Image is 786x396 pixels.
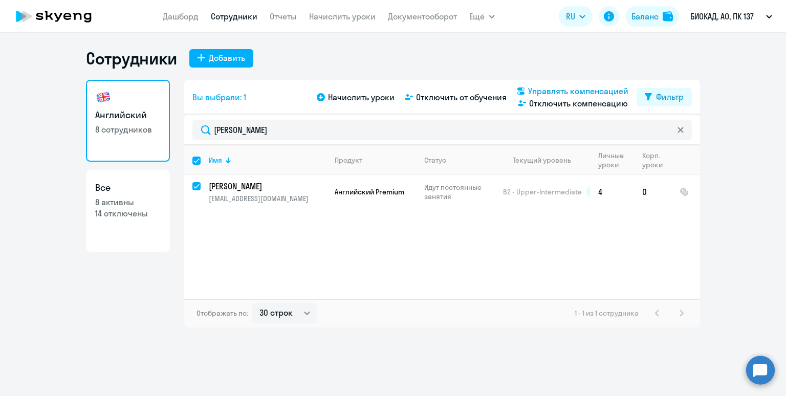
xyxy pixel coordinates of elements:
p: Идут постоянные занятия [424,183,494,201]
h3: Все [95,181,161,194]
div: Имя [209,156,326,165]
div: Имя [209,156,222,165]
div: Фильтр [656,91,684,103]
span: Английский Premium [335,187,404,196]
button: БИОКАД, АО, ПК 137 [685,4,777,29]
a: Все8 активны14 отключены [86,170,170,252]
button: Ещё [469,6,495,27]
div: Статус [424,156,446,165]
p: 14 отключены [95,208,161,219]
span: Отключить от обучения [416,91,507,103]
p: БИОКАД, АО, ПК 137 [690,10,754,23]
div: Корп. уроки [642,151,663,169]
td: 0 [634,175,671,209]
div: Текущий уровень [503,156,589,165]
a: Английский8 сотрудников [86,80,170,162]
div: Продукт [335,156,362,165]
img: balance [663,11,673,21]
span: Отключить компенсацию [529,97,628,109]
div: Продукт [335,156,416,165]
button: Фильтр [637,88,692,106]
span: B2 - Upper-Intermediate [503,187,582,196]
span: Отображать по: [196,309,248,318]
button: RU [559,6,593,27]
span: Вы выбрали: 1 [192,91,246,103]
input: Поиск по имени, email, продукту или статусу [192,120,692,140]
a: [PERSON_NAME] [209,181,326,192]
img: english [95,89,112,105]
span: Ещё [469,10,485,23]
div: Текущий уровень [513,156,571,165]
h3: Английский [95,108,161,122]
a: Начислить уроки [309,11,376,21]
button: Добавить [189,49,253,68]
button: Балансbalance [625,6,679,27]
td: 4 [590,175,634,209]
p: [EMAIL_ADDRESS][DOMAIN_NAME] [209,194,326,203]
span: Начислить уроки [328,91,395,103]
span: 1 - 1 из 1 сотрудника [575,309,639,318]
div: Корп. уроки [642,151,671,169]
div: Личные уроки [598,151,634,169]
span: Управлять компенсацией [528,85,628,97]
a: Дашборд [163,11,199,21]
div: Статус [424,156,494,165]
div: Личные уроки [598,151,624,169]
p: 8 активны [95,196,161,208]
div: Баланс [631,10,659,23]
a: Отчеты [270,11,297,21]
a: Сотрудники [211,11,257,21]
span: RU [566,10,575,23]
a: Документооборот [388,11,457,21]
p: [PERSON_NAME] [209,181,324,192]
div: Добавить [209,52,245,64]
h1: Сотрудники [86,48,177,69]
p: 8 сотрудников [95,124,161,135]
